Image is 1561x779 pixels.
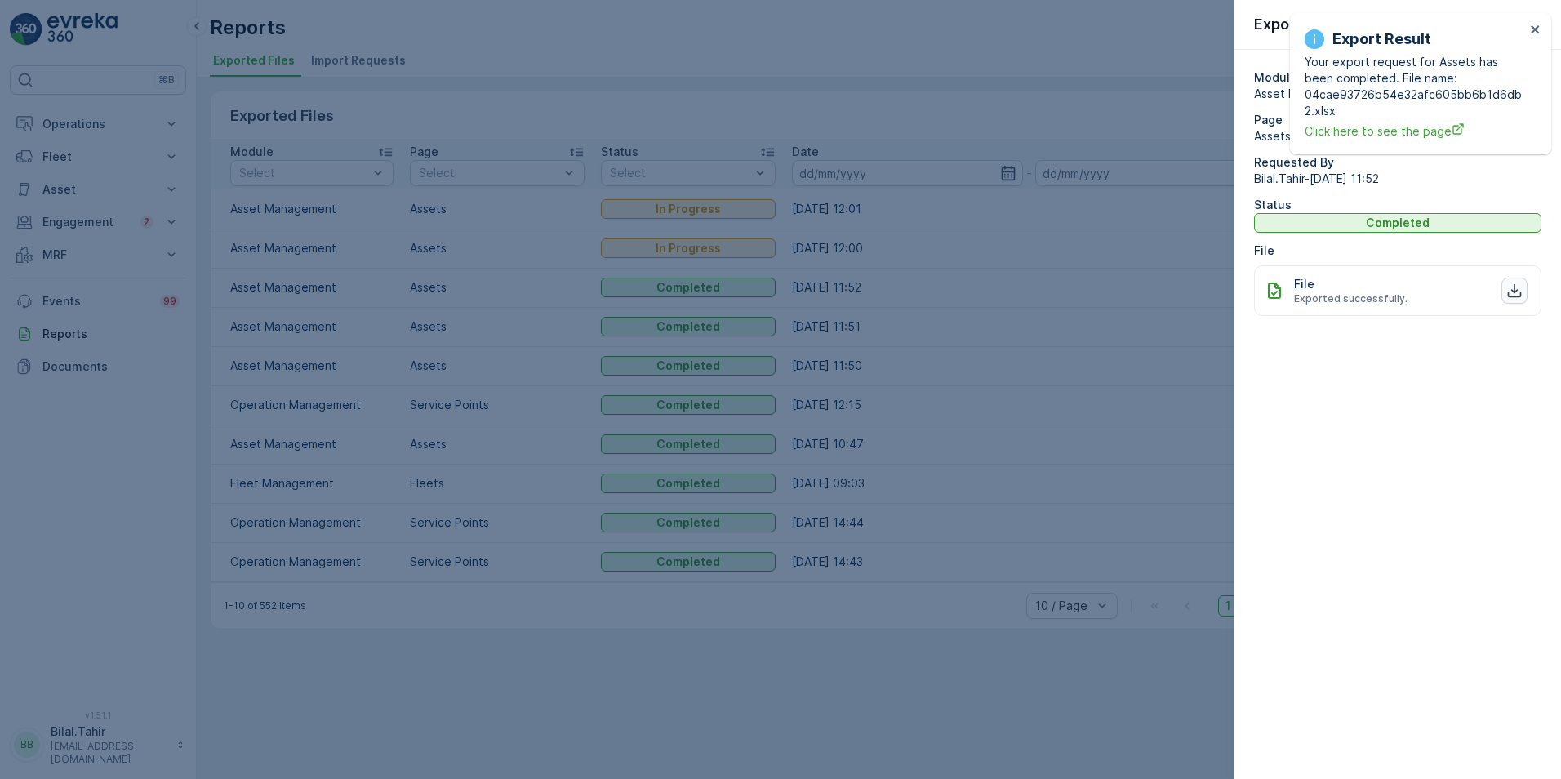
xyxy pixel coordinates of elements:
button: Completed [1254,213,1541,233]
button: close [1530,23,1541,38]
span: Assets [1254,128,1541,145]
p: Requested By [1254,154,1541,171]
p: Export Details [1254,13,1356,36]
p: Your export request for Assets has been completed. File name: 04cae93726b54e32afc605bb6b1d6db2.xlsx [1305,54,1525,119]
p: Module [1254,69,1541,86]
span: Bilal.Tahir - [DATE] 11:52 [1254,171,1541,187]
p: Completed [1366,215,1430,231]
span: Exported successfully. [1294,292,1408,305]
p: Status [1254,197,1541,213]
p: Page [1254,112,1541,128]
p: File [1294,276,1314,292]
a: Click here to see the page [1305,122,1525,140]
span: Asset Management [1254,86,1541,102]
p: File [1254,243,1541,259]
p: Export Result [1332,28,1431,51]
